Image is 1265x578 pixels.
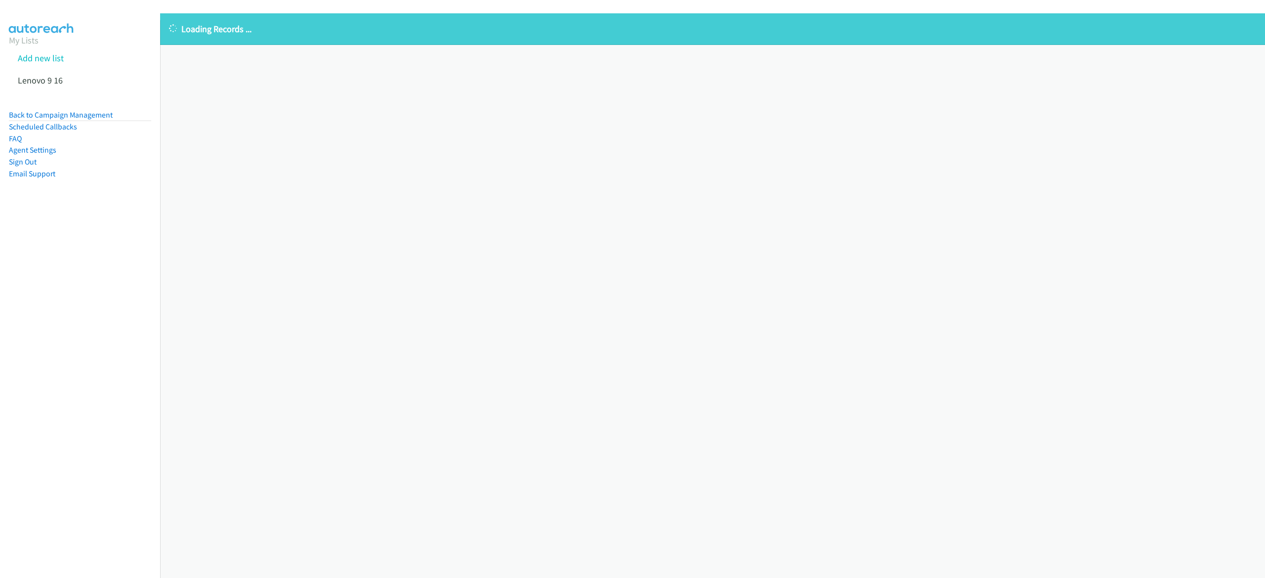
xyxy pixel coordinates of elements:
a: Lenovo 9 16 [18,75,63,86]
a: Agent Settings [9,145,56,155]
p: Loading Records ... [169,22,1256,36]
a: Add new list [18,52,64,64]
a: My Lists [9,35,39,46]
a: Back to Campaign Management [9,110,113,120]
a: Scheduled Callbacks [9,122,77,131]
a: Sign Out [9,157,37,166]
a: FAQ [9,134,22,143]
a: Email Support [9,169,55,178]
